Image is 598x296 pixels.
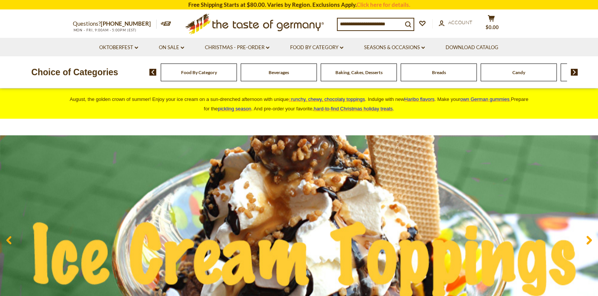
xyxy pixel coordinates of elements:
p: Questions? [73,19,157,29]
a: Food By Category [181,70,217,75]
a: Breads [432,70,446,75]
a: Haribo flavors [404,96,435,102]
button: $0.00 [480,15,503,34]
a: Beverages [269,70,289,75]
a: pickling season [218,106,251,112]
a: Christmas - PRE-ORDER [205,43,269,52]
a: Click here for details. [357,1,410,8]
span: runchy, chewy, chocolaty toppings [291,96,365,102]
span: $0.00 [486,24,499,30]
a: Account [439,19,472,27]
span: MON - FRI, 9:00AM - 5:00PM (EST) [73,28,137,32]
a: Baking, Cakes, Desserts [335,70,383,75]
a: Download Catalog [446,43,498,52]
span: . [314,106,394,112]
a: [PHONE_NUMBER] [101,20,151,27]
a: Oktoberfest [99,43,138,52]
span: own German gummies [460,96,510,102]
span: Account [448,19,472,25]
img: next arrow [571,69,578,76]
a: Candy [512,70,525,75]
a: Seasons & Occasions [364,43,425,52]
a: own German gummies. [460,96,511,102]
a: Food By Category [290,43,343,52]
span: August, the golden crown of summer! Enjoy your ice cream on a sun-drenched afternoon with unique ... [70,96,529,112]
img: previous arrow [149,69,157,76]
a: On Sale [159,43,184,52]
a: crunchy, chewy, chocolaty toppings [289,96,365,102]
a: hard-to-find Christmas holiday treats [314,106,393,112]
